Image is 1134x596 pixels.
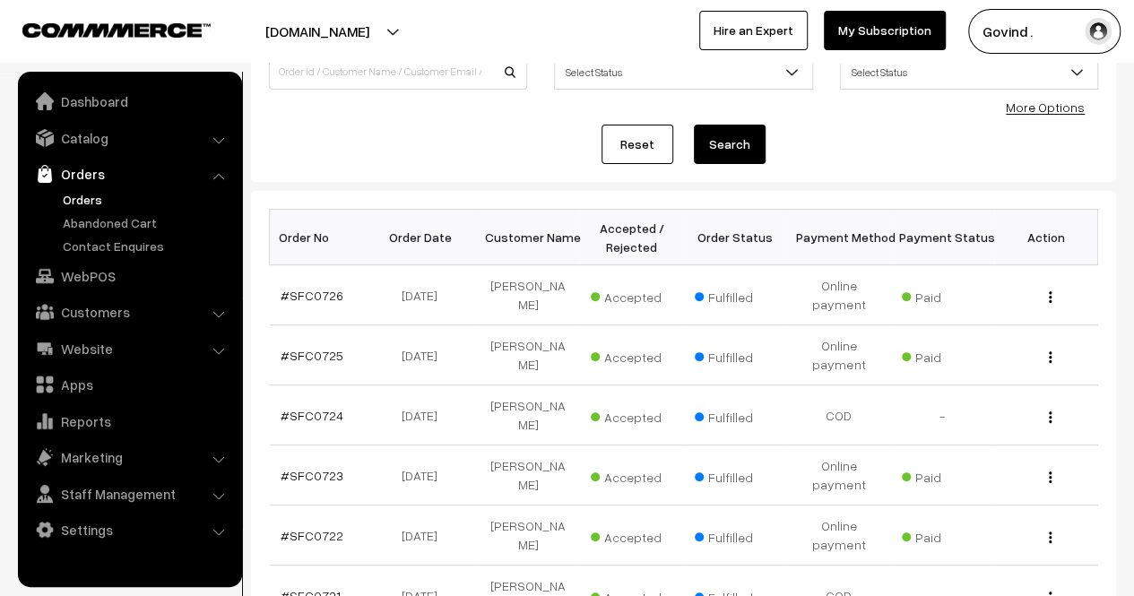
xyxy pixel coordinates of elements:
[22,514,236,546] a: Settings
[787,505,891,566] td: Online payment
[58,213,236,232] a: Abandoned Cart
[695,523,784,547] span: Fulfilled
[787,325,891,385] td: Online payment
[22,158,236,190] a: Orders
[281,528,343,543] a: #SFC0722
[554,54,812,90] span: Select Status
[1049,291,1052,303] img: Menu
[477,445,581,505] td: [PERSON_NAME]
[695,463,784,487] span: Fulfilled
[22,296,236,328] a: Customers
[787,210,891,265] th: Payment Method
[591,343,680,367] span: Accepted
[602,125,673,164] a: Reset
[694,125,766,164] button: Search
[787,445,891,505] td: Online payment
[968,9,1121,54] button: Govind .
[373,505,477,566] td: [DATE]
[695,283,784,307] span: Fulfilled
[281,468,343,483] a: #SFC0723
[373,210,477,265] th: Order Date
[695,403,784,427] span: Fulfilled
[58,190,236,209] a: Orders
[902,463,991,487] span: Paid
[373,265,477,325] td: [DATE]
[22,333,236,365] a: Website
[22,405,236,437] a: Reports
[787,265,891,325] td: Online payment
[281,288,343,303] a: #SFC0726
[281,348,343,363] a: #SFC0725
[787,385,891,445] td: COD
[477,325,581,385] td: [PERSON_NAME]
[591,463,680,487] span: Accepted
[591,283,680,307] span: Accepted
[373,445,477,505] td: [DATE]
[22,85,236,117] a: Dashboard
[373,325,477,385] td: [DATE]
[684,210,788,265] th: Order Status
[22,260,236,292] a: WebPOS
[1049,471,1052,483] img: Menu
[58,237,236,255] a: Contact Enquires
[1006,99,1085,115] a: More Options
[1049,351,1052,363] img: Menu
[1049,411,1052,423] img: Menu
[695,343,784,367] span: Fulfilled
[22,122,236,154] a: Catalog
[22,18,179,39] a: COMMMERCE
[281,408,343,423] a: #SFC0724
[22,441,236,473] a: Marketing
[591,403,680,427] span: Accepted
[591,523,680,547] span: Accepted
[22,478,236,510] a: Staff Management
[994,210,1098,265] th: Action
[824,11,946,50] a: My Subscription
[373,385,477,445] td: [DATE]
[22,368,236,401] a: Apps
[902,283,991,307] span: Paid
[1049,531,1052,543] img: Menu
[477,265,581,325] td: [PERSON_NAME]
[22,23,211,37] img: COMMMERCE
[840,54,1098,90] span: Select Status
[580,210,684,265] th: Accepted / Rejected
[902,343,991,367] span: Paid
[891,210,995,265] th: Payment Status
[902,523,991,547] span: Paid
[555,56,811,88] span: Select Status
[477,505,581,566] td: [PERSON_NAME]
[477,385,581,445] td: [PERSON_NAME]
[891,385,995,445] td: -
[269,54,527,90] input: Order Id / Customer Name / Customer Email / Customer Phone
[1085,18,1112,45] img: user
[477,210,581,265] th: Customer Name
[699,11,808,50] a: Hire an Expert
[270,210,374,265] th: Order No
[841,56,1097,88] span: Select Status
[203,9,432,54] button: [DOMAIN_NAME]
